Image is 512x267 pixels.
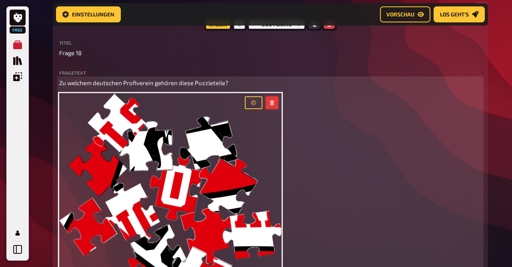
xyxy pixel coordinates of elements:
a: Quiz Sammlung [10,53,26,69]
button: Los geht's [434,6,485,22]
span: Vorschau [386,12,414,17]
label: Titel [59,40,482,45]
a: Einblendungen [10,69,26,85]
a: Profil [10,225,26,241]
span: Einstellungen [72,12,114,17]
a: Meine Quizze [10,37,26,53]
label: Fragetext [59,70,482,75]
span: Free [10,28,25,32]
button: Einstellungen [56,6,121,22]
span: Frage 18 [59,48,82,58]
span: Los geht's [440,12,469,17]
span: Zu welchem deutschen Profiverein gehören diese Puzzleteile? [59,79,228,86]
button: Vorschau [380,6,430,22]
